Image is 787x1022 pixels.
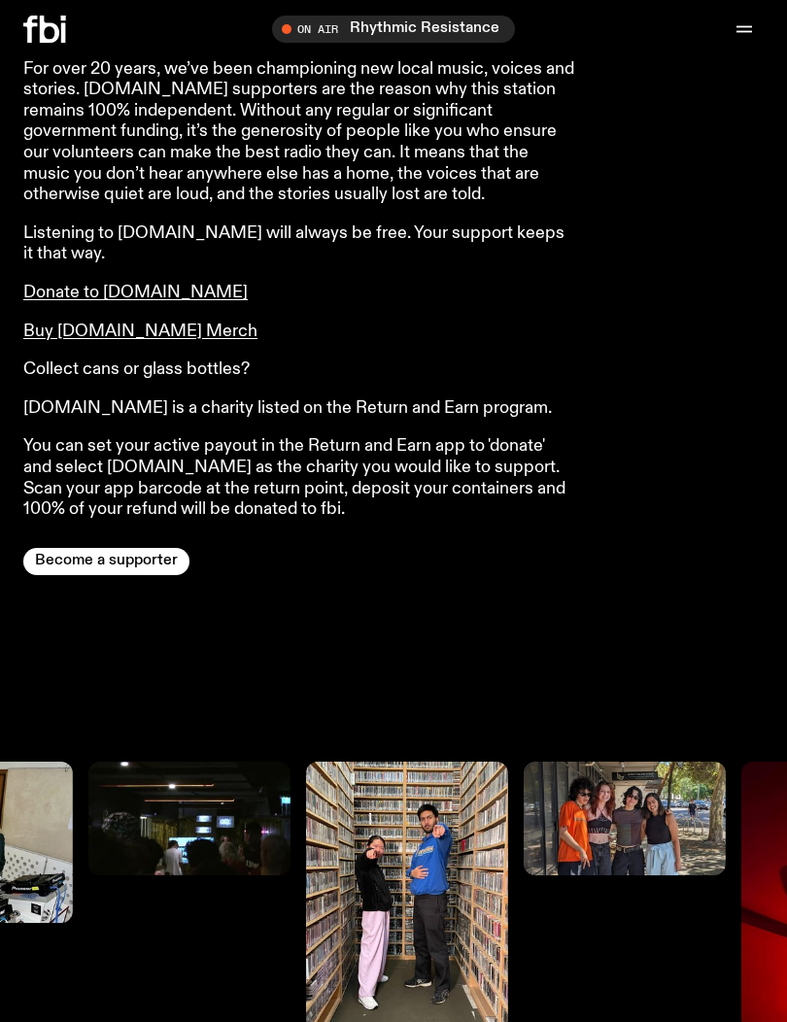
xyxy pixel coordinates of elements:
[23,59,575,206] p: For over 20 years, we’ve been championing new local music, voices and stories. [DOMAIN_NAME] supp...
[272,16,515,43] button: On AirRhythmic Resistance
[23,223,575,265] p: Listening to [DOMAIN_NAME] will always be free. Your support keeps it that way.
[23,436,575,520] p: You can set your active payout in the Return and Earn app to 'donate' and select [DOMAIN_NAME] as...
[23,284,248,301] a: Donate to [DOMAIN_NAME]
[23,323,257,340] a: Buy [DOMAIN_NAME] Merch
[23,398,575,420] p: [DOMAIN_NAME] is a charity listed on the Return and Earn program.
[23,548,189,575] button: Become a supporter
[23,359,575,381] p: Collect cans or glass bottles?
[524,762,726,875] img: The three members of MUNA stand on the street outside fbi.radio with Tanya Ali. All four of them ...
